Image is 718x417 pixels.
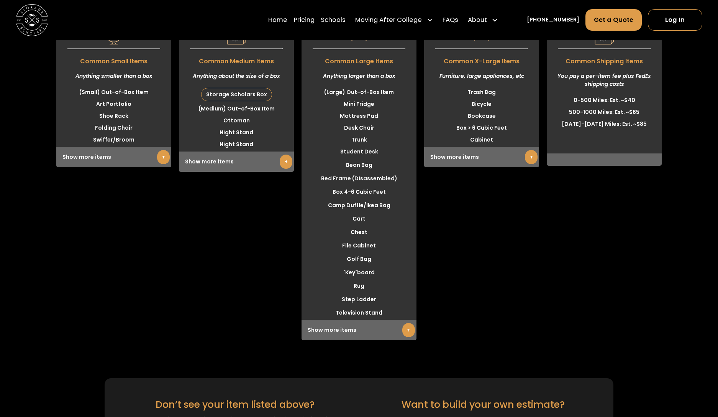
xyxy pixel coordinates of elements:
[179,53,294,66] span: Common Medium Items
[302,159,416,171] li: Bean Bag
[424,110,539,122] li: Bookcase
[402,323,415,337] a: +
[302,280,416,292] li: Rug
[179,127,294,138] li: Night Stand
[585,9,642,31] a: Get a Quote
[56,53,171,66] span: Common Small Items
[321,9,346,31] a: Schools
[156,397,315,412] div: Don’t see your item listed above?
[424,86,539,98] li: Trash Bag
[424,98,539,110] li: Bicycle
[547,106,662,118] li: 500-1000 Miles: Est. ~$65
[547,53,662,66] span: Common Shipping Items
[16,4,48,36] a: home
[179,115,294,127] li: Ottoman
[302,186,416,198] li: Box 4-6 Cubic Feet
[157,150,170,164] a: +
[302,86,416,98] li: (Large) Out-of-Box Item
[56,147,171,167] div: Show more items
[179,138,294,150] li: Night Stand
[302,199,416,211] li: Camp Duffle/Ikea Bag
[302,173,416,185] li: Bed Frame (Disassembled)
[56,122,171,134] li: Folding Chair
[56,98,171,110] li: Art Portfolio
[302,240,416,252] li: File Cabinet
[648,9,702,31] a: Log In
[352,9,436,31] div: Moving After College
[547,94,662,106] li: 0-500 Miles: Est. ~$40
[302,226,416,238] li: Chest
[547,118,662,130] li: [DATE]-[DATE] Miles: Est. ~$85
[402,397,565,412] div: Want to build your own estimate?
[424,134,539,146] li: Cabinet
[302,53,416,66] span: Common Large Items
[465,9,502,31] div: About
[424,122,539,134] li: Box > 6 Cubic Feet
[302,146,416,158] li: Student Desk
[56,134,171,146] li: Swiffer/Broom
[280,155,292,169] a: +
[294,9,315,31] a: Pricing
[468,15,487,25] div: About
[302,267,416,279] li: `Key`board
[525,150,538,164] a: +
[56,86,171,98] li: (Small) Out-of-Box Item
[547,66,662,94] div: You pay a per-item fee plus FedEx shipping costs
[56,66,171,86] div: Anything smaller than a box
[56,110,171,122] li: Shoe Rack
[302,320,416,340] div: Show more items
[302,213,416,225] li: Cart
[302,122,416,134] li: Desk Chair
[424,147,539,167] div: Show more items
[16,4,48,36] img: Storage Scholars main logo
[302,307,416,319] li: Television Stand
[202,88,272,101] div: Storage Scholars Box
[355,15,422,25] div: Moving After College
[424,66,539,86] div: Furniture, large appliances, etc
[424,53,539,66] span: Common X-Large Items
[268,9,287,31] a: Home
[302,98,416,110] li: Mini Fridge
[302,253,416,265] li: Golf Bag
[443,9,458,31] a: FAQs
[179,103,294,115] li: (Medium) Out-of-Box Item
[179,66,294,86] div: Anything about the size of a box
[302,293,416,305] li: Step Ladder
[302,110,416,122] li: Mattress Pad
[302,66,416,86] div: Anything larger than a box
[302,134,416,146] li: Trunk
[527,16,579,24] a: [PHONE_NUMBER]
[179,152,294,172] div: Show more items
